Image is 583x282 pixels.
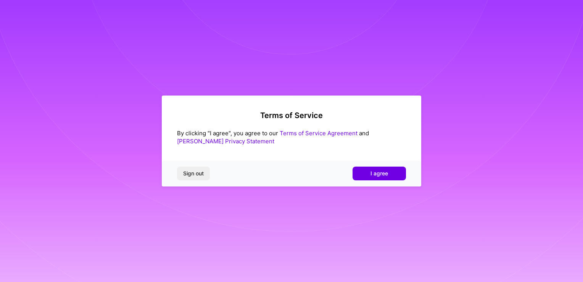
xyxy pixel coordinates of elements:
button: Sign out [177,167,210,180]
div: By clicking "I agree", you agree to our and [177,129,406,145]
a: Terms of Service Agreement [280,130,358,137]
span: I agree [370,170,388,177]
button: I agree [353,167,406,180]
a: [PERSON_NAME] Privacy Statement [177,138,274,145]
h2: Terms of Service [177,111,406,120]
span: Sign out [183,170,204,177]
